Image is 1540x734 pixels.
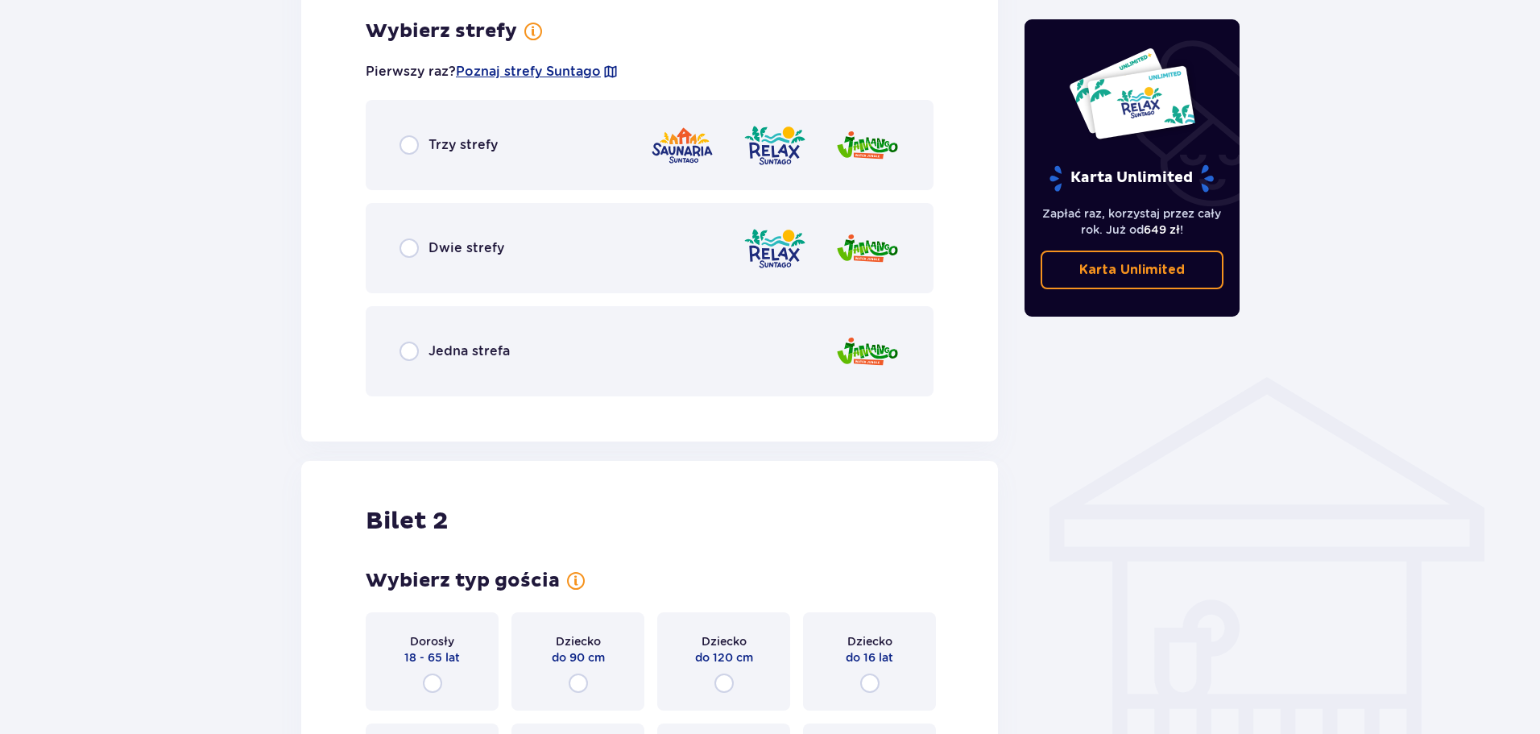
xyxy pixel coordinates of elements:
[1041,205,1224,238] p: Zapłać raz, korzystaj przez cały rok. Już od !
[428,342,510,360] p: Jedna strefa
[552,649,605,666] p: do 90 cm
[366,506,448,537] p: Bilet 2
[1144,223,1180,236] span: 649 zł
[743,226,807,272] img: zone logo
[847,633,892,649] p: Dziecko
[410,633,454,649] p: Dorosły
[404,649,460,666] p: 18 - 65 lat
[428,136,498,154] p: Trzy strefy
[1079,261,1185,279] p: Karta Unlimited
[456,63,601,81] a: Poznaj strefy Suntago
[835,226,900,272] img: zone logo
[702,633,747,649] p: Dziecko
[695,649,753,666] p: do 120 cm
[366,569,560,593] p: Wybierz typ gościa
[743,122,807,168] img: zone logo
[835,122,900,168] img: zone logo
[366,19,517,44] p: Wybierz strefy
[1048,164,1215,193] p: Karta Unlimited
[650,122,714,168] img: zone logo
[556,633,601,649] p: Dziecko
[366,63,619,81] p: Pierwszy raz?
[835,329,900,375] img: zone logo
[846,649,893,666] p: do 16 lat
[1041,251,1224,289] a: Karta Unlimited
[428,239,504,257] p: Dwie strefy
